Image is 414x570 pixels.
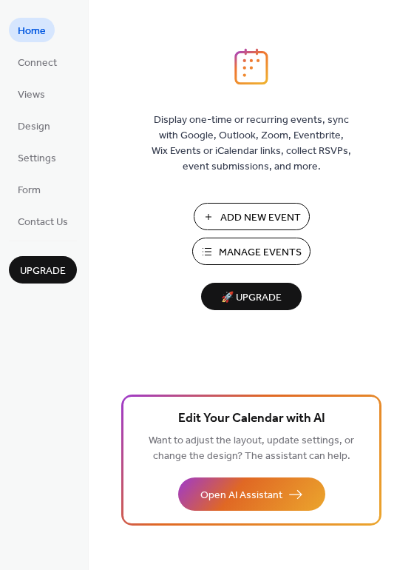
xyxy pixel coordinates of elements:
[18,151,56,167] span: Settings
[234,48,268,85] img: logo_icon.svg
[149,431,354,466] span: Want to adjust the layout, update settings, or change the design? The assistant can help.
[9,113,59,138] a: Design
[18,24,46,39] span: Home
[9,256,77,284] button: Upgrade
[9,81,54,106] a: Views
[9,18,55,42] a: Home
[178,409,325,429] span: Edit Your Calendar with AI
[9,177,50,201] a: Form
[200,488,282,503] span: Open AI Assistant
[210,288,293,308] span: 🚀 Upgrade
[9,50,66,74] a: Connect
[178,477,325,511] button: Open AI Assistant
[18,183,41,198] span: Form
[194,203,310,230] button: Add New Event
[192,238,310,265] button: Manage Events
[219,245,302,261] span: Manage Events
[9,145,65,170] a: Settings
[18,215,68,230] span: Contact Us
[20,264,66,279] span: Upgrade
[152,113,351,175] span: Display one-time or recurring events, sync with Google, Outlook, Zoom, Eventbrite, Wix Events or ...
[18,119,50,135] span: Design
[201,283,302,310] button: 🚀 Upgrade
[220,210,301,226] span: Add New Event
[18,56,57,71] span: Connect
[18,87,45,103] span: Views
[9,209,77,233] a: Contact Us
